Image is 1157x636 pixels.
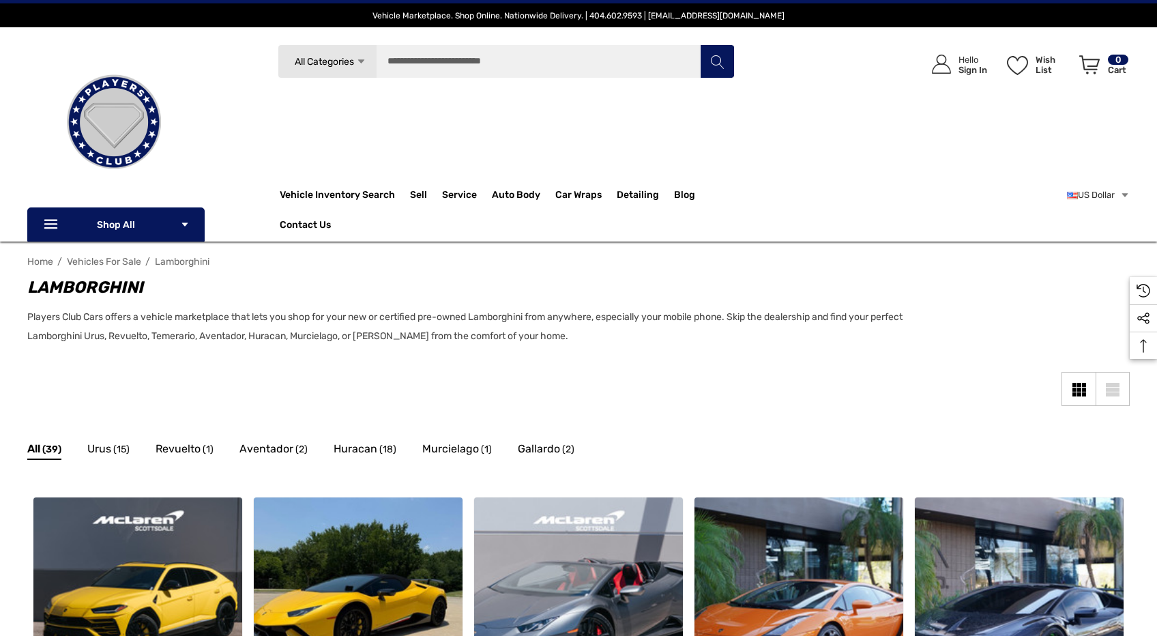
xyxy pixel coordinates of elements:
[372,11,785,20] span: Vehicle Marketplace. Shop Online. Nationwide Delivery. | 404.602.9593 | [EMAIL_ADDRESS][DOMAIN_NAME]
[295,56,354,68] span: All Categories
[422,440,479,458] span: Murcielago
[87,440,130,462] a: Button Go To Sub Category Urus
[280,189,395,204] a: Vehicle Inventory Search
[555,182,617,209] a: Car Wraps
[42,441,61,459] span: (39)
[239,440,293,458] span: Aventador
[1137,284,1150,298] svg: Recently Viewed
[492,182,555,209] a: Auto Body
[562,441,574,459] span: (2)
[46,54,182,190] img: Players Club | Cars For Sale
[27,207,205,242] p: Shop All
[422,440,492,462] a: Button Go To Sub Category Murcielago
[958,65,987,75] p: Sign In
[239,440,308,462] a: Button Go To Sub Category Aventador
[410,182,442,209] a: Sell
[27,275,905,300] h1: Lamborghini
[481,441,492,459] span: (1)
[958,55,987,65] p: Hello
[916,41,994,88] a: Sign in
[492,189,540,204] span: Auto Body
[203,441,214,459] span: (1)
[518,440,574,462] a: Button Go To Sub Category Gallardo
[1073,41,1130,94] a: Cart with 0 items
[1096,372,1130,406] a: List View
[42,217,63,233] svg: Icon Line
[155,256,209,268] a: Lamborghini
[295,441,308,459] span: (2)
[617,182,674,209] a: Detailing
[379,441,396,459] span: (18)
[1001,41,1073,88] a: Wish List Wish List
[410,189,427,204] span: Sell
[518,440,560,458] span: Gallardo
[1108,65,1128,75] p: Cart
[334,440,396,462] a: Button Go To Sub Category Huracan
[1079,55,1100,74] svg: Review Your Cart
[27,250,1130,274] nav: Breadcrumb
[180,220,190,229] svg: Icon Arrow Down
[1067,182,1130,209] a: USD
[1007,56,1028,75] svg: Wish List
[1130,339,1157,353] svg: Top
[156,440,214,462] a: Button Go To Sub Category Revuelto
[442,182,492,209] a: Service
[27,256,53,268] a: Home
[442,189,477,204] span: Service
[555,189,602,204] span: Car Wraps
[27,308,905,346] p: Players Club Cars offers a vehicle marketplace that lets you shop for your new or certified pre-o...
[87,440,111,458] span: Urus
[113,441,130,459] span: (15)
[700,44,734,78] button: Search
[1036,55,1072,75] p: Wish List
[617,189,659,204] span: Detailing
[67,256,141,268] a: Vehicles For Sale
[932,55,951,74] svg: Icon User Account
[334,440,377,458] span: Huracan
[280,219,331,234] a: Contact Us
[356,57,366,67] svg: Icon Arrow Down
[1108,55,1128,65] p: 0
[1061,372,1096,406] a: Grid View
[674,189,695,204] a: Blog
[156,440,201,458] span: Revuelto
[1137,312,1150,326] svg: Social Media
[27,440,40,458] span: All
[278,44,377,78] a: All Categories Icon Arrow Down Icon Arrow Up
